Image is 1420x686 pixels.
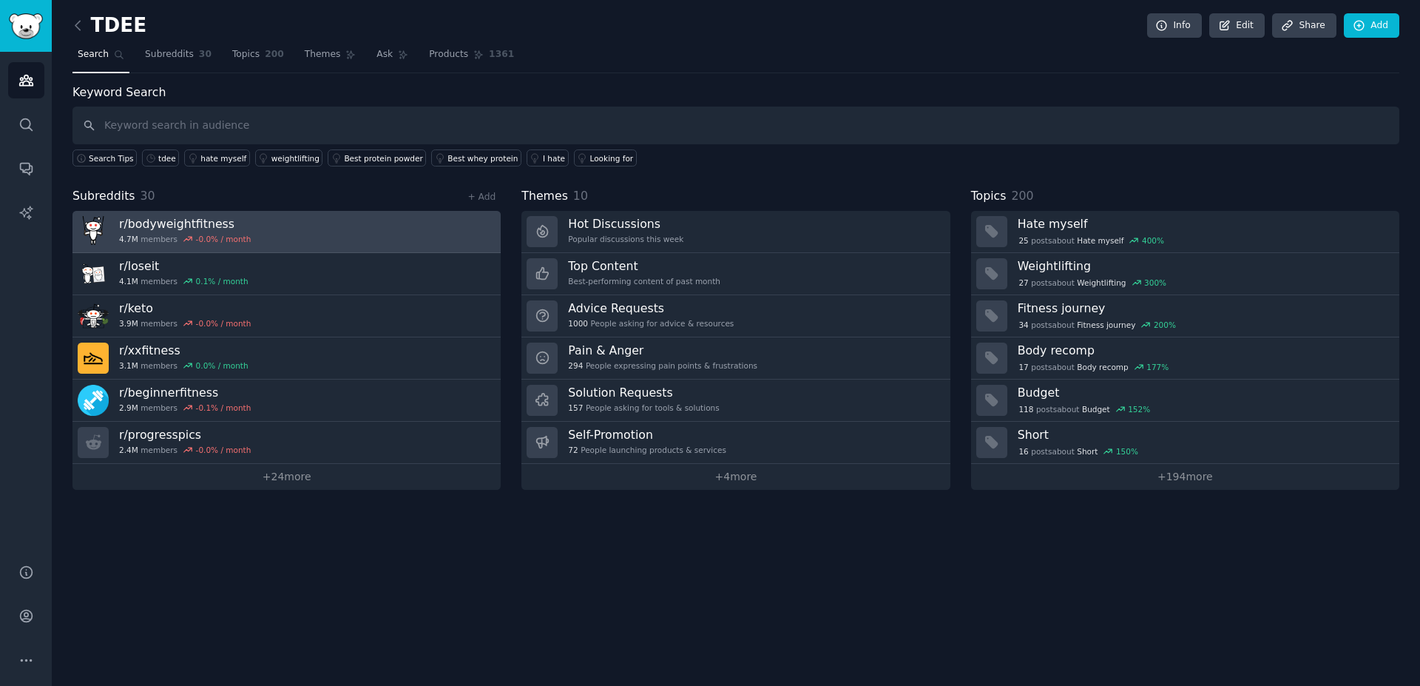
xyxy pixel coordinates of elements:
[1082,404,1110,414] span: Budget
[1272,13,1336,38] a: Share
[543,153,565,164] div: I hate
[199,48,212,61] span: 30
[1077,446,1098,457] span: Short
[72,253,501,295] a: r/loseit4.1Mmembers0.1% / month
[467,192,496,202] a: + Add
[119,234,138,244] span: 4.7M
[1011,189,1033,203] span: 200
[119,216,251,232] h3: r/ bodyweightfitness
[1142,235,1164,246] div: 400 %
[568,445,578,455] span: 72
[78,48,109,61] span: Search
[1018,278,1028,288] span: 27
[429,48,468,61] span: Products
[971,380,1399,422] a: Budget118postsaboutBudget152%
[447,153,518,164] div: Best whey protein
[568,385,719,400] h3: Solution Requests
[521,422,950,464] a: Self-Promotion72People launching products & services
[119,258,248,274] h3: r/ loseit
[142,149,179,167] a: tdee
[119,385,251,400] h3: r/ beginnerfitness
[265,48,284,61] span: 200
[521,337,950,380] a: Pain & Anger294People expressing pain points & frustrations
[1344,13,1399,38] a: Add
[1018,404,1033,414] span: 118
[1018,360,1170,374] div: post s about
[119,343,248,358] h3: r/ xxfitness
[119,445,251,455] div: members
[145,48,194,61] span: Subreddits
[568,318,734,329] div: People asking for advice & resources
[232,48,260,61] span: Topics
[568,300,734,316] h3: Advice Requests
[72,464,501,490] a: +24more
[521,187,568,206] span: Themes
[72,211,501,253] a: r/bodyweightfitness4.7Mmembers-0.0% / month
[568,445,726,455] div: People launching products & services
[119,360,248,371] div: members
[119,234,251,244] div: members
[119,403,138,413] span: 2.9M
[1147,13,1202,38] a: Info
[72,14,146,38] h2: TDEE
[72,85,166,99] label: Keyword Search
[78,385,109,416] img: beginnerfitness
[196,360,248,371] div: 0.0 % / month
[574,149,637,167] a: Looking for
[344,153,422,164] div: Best protein powder
[971,211,1399,253] a: Hate myself25postsaboutHate myself400%
[271,153,319,164] div: weightlifting
[521,211,950,253] a: Hot DiscussionsPopular discussions this week
[1018,446,1028,457] span: 16
[200,153,246,164] div: hate myself
[1018,276,1168,289] div: post s about
[1128,404,1150,414] div: 152 %
[196,403,251,413] div: -0.1 % / month
[119,403,251,413] div: members
[328,149,426,167] a: Best protein powder
[1018,403,1152,416] div: post s about
[573,189,588,203] span: 10
[376,48,393,61] span: Ask
[1018,300,1389,316] h3: Fitness journey
[568,427,726,443] h3: Self-Promotion
[140,43,217,73] a: Subreddits30
[255,149,323,167] a: weightlifting
[119,318,251,329] div: members
[568,276,720,286] div: Best-performing content of past month
[568,360,583,371] span: 294
[489,48,514,61] span: 1361
[1018,427,1389,443] h3: Short
[521,253,950,295] a: Top ContentBest-performing content of past month
[1018,343,1389,358] h3: Body recomp
[971,295,1399,337] a: Fitness journey34postsaboutFitness journey200%
[119,300,251,316] h3: r/ keto
[196,318,251,329] div: -0.0 % / month
[568,360,757,371] div: People expressing pain points & frustrations
[78,258,109,289] img: loseit
[119,276,138,286] span: 4.1M
[300,43,362,73] a: Themes
[119,276,248,286] div: members
[371,43,413,73] a: Ask
[568,234,683,244] div: Popular discussions this week
[971,187,1007,206] span: Topics
[1018,318,1177,332] div: post s about
[521,295,950,337] a: Advice Requests1000People asking for advice & resources
[227,43,289,73] a: Topics200
[1154,320,1176,330] div: 200 %
[521,380,950,422] a: Solution Requests157People asking for tools & solutions
[568,403,583,413] span: 157
[568,343,757,358] h3: Pain & Anger
[568,318,588,329] span: 1000
[196,276,248,286] div: 0.1 % / month
[1018,445,1140,458] div: post s about
[119,360,138,371] span: 3.1M
[1018,320,1028,330] span: 34
[78,216,109,247] img: bodyweightfitness
[1077,362,1128,372] span: Body recomp
[196,445,251,455] div: -0.0 % / month
[196,234,251,244] div: -0.0 % / month
[89,153,134,164] span: Search Tips
[184,149,250,167] a: hate myself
